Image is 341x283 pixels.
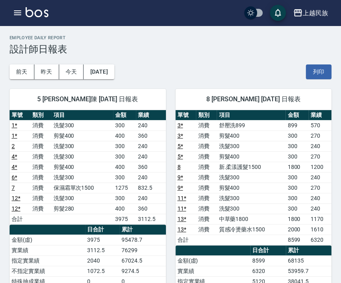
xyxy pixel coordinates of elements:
[285,130,308,141] td: 300
[196,162,217,172] td: 消費
[309,141,331,151] td: 240
[309,120,331,130] td: 570
[30,203,51,214] td: 消費
[85,235,120,245] td: 3975
[113,203,136,214] td: 400
[10,245,85,255] td: 實業績
[120,266,166,276] td: 9274.5
[196,130,217,141] td: 消費
[175,110,196,120] th: 單號
[136,151,166,162] td: 240
[309,162,331,172] td: 1200
[113,183,136,193] td: 1275
[52,141,113,151] td: 洗髮300
[85,255,120,266] td: 2040
[120,235,166,245] td: 95478.7
[85,266,120,276] td: 1072.5
[85,225,120,235] th: 日合計
[309,130,331,141] td: 270
[217,141,285,151] td: 洗髮300
[12,143,15,149] a: 2
[120,225,166,235] th: 累計
[285,183,308,193] td: 300
[309,183,331,193] td: 270
[250,266,286,276] td: 6320
[196,224,217,235] td: 消費
[59,64,84,79] button: 今天
[286,255,331,266] td: 68135
[177,164,181,170] a: 8
[30,172,51,183] td: 消費
[306,64,331,79] button: 列印
[113,151,136,162] td: 300
[217,214,285,224] td: 中草藥1800
[285,172,308,183] td: 300
[113,214,136,224] td: 3975
[270,5,286,21] button: save
[196,120,217,130] td: 消費
[30,151,51,162] td: 消費
[217,183,285,193] td: 剪髮400
[84,64,114,79] button: [DATE]
[136,141,166,151] td: 240
[10,44,331,55] h3: 設計師日報表
[196,203,217,214] td: 消費
[19,95,156,103] span: 5 [PERSON_NAME]陳 [DATE] 日報表
[34,64,59,79] button: 昨天
[52,110,113,120] th: 項目
[250,245,286,256] th: 日合計
[217,162,285,172] td: 新.柔漾護髮1500
[217,172,285,183] td: 洗髮300
[309,172,331,183] td: 240
[196,183,217,193] td: 消費
[285,235,308,245] td: 8599
[285,203,308,214] td: 300
[52,172,113,183] td: 洗髮300
[285,193,308,203] td: 300
[113,162,136,172] td: 400
[196,214,217,224] td: 消費
[30,110,51,120] th: 類別
[10,35,331,40] h2: Employee Daily Report
[10,235,85,245] td: 金額(虛)
[52,183,113,193] td: 保濕霜單次1500
[113,141,136,151] td: 300
[196,110,217,120] th: 類別
[285,141,308,151] td: 300
[136,203,166,214] td: 360
[136,183,166,193] td: 832.5
[285,162,308,172] td: 1800
[303,8,328,18] div: 上越民族
[85,245,120,255] td: 3112.5
[175,235,196,245] td: 合計
[196,193,217,203] td: 消費
[26,7,48,17] img: Logo
[52,120,113,130] td: 洗髮300
[217,110,285,120] th: 項目
[52,203,113,214] td: 剪髮280
[217,224,285,235] td: 質感冷燙藥水1500
[136,193,166,203] td: 240
[285,214,308,224] td: 1800
[12,185,15,191] a: 7
[120,255,166,266] td: 67024.5
[196,151,217,162] td: 消費
[309,110,331,120] th: 業績
[113,130,136,141] td: 400
[30,193,51,203] td: 消費
[10,255,85,266] td: 指定實業績
[30,120,51,130] td: 消費
[30,162,51,172] td: 消費
[285,224,308,235] td: 2000
[10,266,85,276] td: 不指定實業績
[309,224,331,235] td: 1610
[136,110,166,120] th: 業績
[286,266,331,276] td: 53959.7
[309,235,331,245] td: 6320
[286,245,331,256] th: 累計
[10,110,166,225] table: a dense table
[175,266,250,276] td: 實業績
[30,141,51,151] td: 消費
[285,110,308,120] th: 金額
[217,120,285,130] td: 舒壓洗899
